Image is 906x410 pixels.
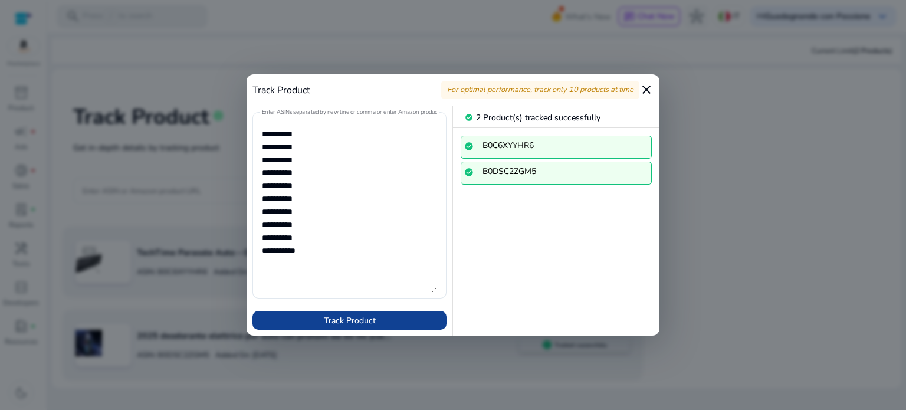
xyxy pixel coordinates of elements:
mat-icon: check_circle [464,139,474,153]
mat-icon: close [639,83,654,97]
span: 2 Product(s) tracked successfully [476,112,600,123]
mat-icon: check_circle [465,111,473,124]
mat-label: Enter ASINs separated by new line or comma or enter Amazon product page URL [262,109,466,117]
div: B0C6XYYHR6 [482,139,648,152]
button: Track Product [252,311,447,330]
span: For optimal performance, track only 10 products at time [447,84,633,95]
span: Track Product [324,314,376,327]
div: B0DSC2ZGM5 [482,165,648,178]
mat-icon: check_circle [464,165,474,179]
h4: Track Product [252,85,310,96]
